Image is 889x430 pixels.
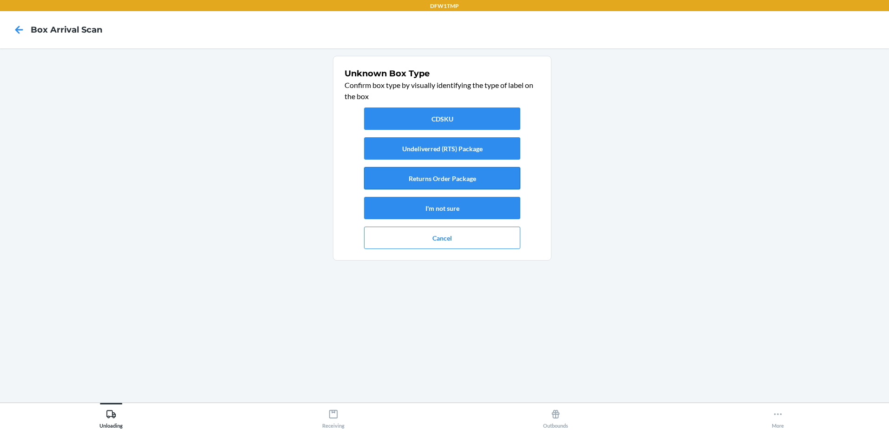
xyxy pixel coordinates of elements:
button: Receiving [222,403,444,429]
button: Returns Order Package [364,167,520,189]
p: Confirm box type by visually identifying the type of label on the box [345,80,540,102]
div: Receiving [322,405,345,429]
h1: Unknown Box Type [345,67,540,80]
button: Undeliverred (RTS) Package [364,137,520,160]
h4: Box Arrival Scan [31,24,102,36]
div: Unloading [100,405,123,429]
button: Cancel [364,227,520,249]
div: Outbounds [543,405,568,429]
button: More [667,403,889,429]
button: CDSKU [364,107,520,130]
div: More [772,405,784,429]
button: Outbounds [444,403,667,429]
button: I'm not sure [364,197,520,219]
p: DFW1TMP [430,2,459,10]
